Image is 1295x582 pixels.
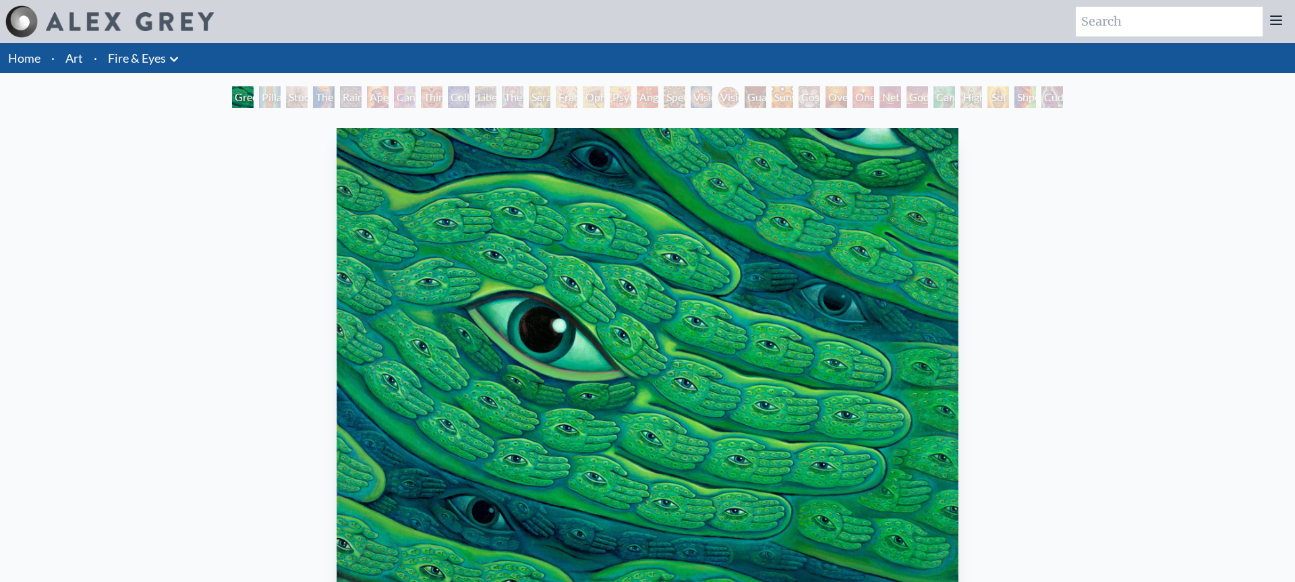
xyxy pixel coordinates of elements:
[1076,7,1263,36] input: Search
[8,51,40,65] a: Home
[232,86,254,108] div: Green Hand
[799,86,820,108] div: Cosmic Elf
[664,86,685,108] div: Spectral Lotus
[475,86,496,108] div: Liberation Through Seeing
[421,86,442,108] div: Third Eye Tears of Joy
[960,86,982,108] div: Higher Vision
[826,86,847,108] div: Oversoul
[987,86,1009,108] div: Sol Invictus
[88,43,103,73] li: ·
[880,86,901,108] div: Net of Being
[556,86,577,108] div: Fractal Eyes
[772,86,793,108] div: Sunyata
[718,86,739,108] div: Vision Crystal Tondo
[108,49,166,67] a: Fire & Eyes
[394,86,415,108] div: Cannabis Sutra
[529,86,550,108] div: Seraphic Transport Docking on the Third Eye
[367,86,388,108] div: Aperture
[448,86,469,108] div: Collective Vision
[340,86,362,108] div: Rainbow Eye Ripple
[637,86,658,108] div: Angel Skin
[745,86,766,108] div: Guardian of Infinite Vision
[583,86,604,108] div: Ophanic Eyelash
[691,86,712,108] div: Vision Crystal
[1014,86,1036,108] div: Shpongled
[65,49,83,67] a: Art
[933,86,955,108] div: Cannafist
[610,86,631,108] div: Psychomicrograph of a Fractal Paisley Cherub Feather Tip
[286,86,308,108] div: Study for the Great Turn
[313,86,335,108] div: The Torch
[906,86,928,108] div: Godself
[259,86,281,108] div: Pillar of Awareness
[853,86,874,108] div: One
[502,86,523,108] div: The Seer
[1041,86,1063,108] div: Cuddle
[46,43,60,73] li: ·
